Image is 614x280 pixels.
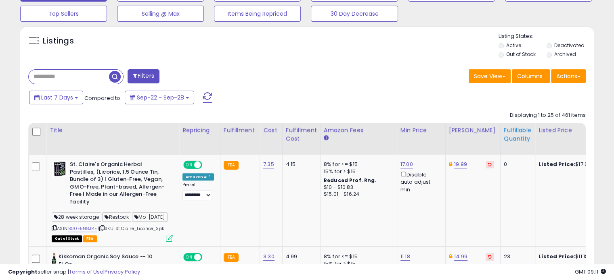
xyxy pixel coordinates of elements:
div: seller snap | | [8,268,140,276]
div: $10 - $10.83 [324,184,391,191]
a: 19.99 [454,160,467,168]
strong: Copyright [8,268,38,276]
b: Kikkoman Organic Soy Sauce -- 10 Fl Oz [59,253,157,270]
div: 8% for <= $15 [324,161,391,168]
a: 7.35 [263,160,274,168]
span: Last 7 Days [41,93,73,102]
span: Sep-22 - Sep-28 [137,93,184,102]
span: 2025-10-6 09:11 GMT [575,268,606,276]
div: Disable auto adjust min [400,170,439,193]
span: Columns [517,72,543,80]
div: $17.00 [539,161,606,168]
button: Top Sellers [20,6,107,22]
div: 4.99 [286,253,314,260]
button: Save View [469,69,511,83]
div: Repricing [182,126,217,135]
button: Sep-22 - Sep-28 [125,91,194,104]
div: $11.18 [539,253,606,260]
button: Selling @ Max [117,6,204,22]
button: 30 Day Decrease [311,6,398,22]
a: 3.30 [263,253,275,261]
span: | SKU: St.Claire_Licorice_3pk [98,225,164,232]
small: Amazon Fees. [324,135,329,142]
div: Fulfillable Quantity [504,126,532,143]
div: Min Price [400,126,442,135]
div: Amazon AI * [182,173,214,180]
div: 8% for <= $15 [324,253,391,260]
div: Listed Price [539,126,608,135]
label: Active [506,42,521,49]
span: FBA [83,235,97,242]
a: 14.99 [454,253,467,261]
a: B00E5N8JRE [68,225,97,232]
div: Displaying 1 to 25 of 461 items [510,112,586,119]
div: Fulfillment Cost [286,126,317,143]
div: 4.15 [286,161,314,168]
label: Out of Stock [506,51,536,58]
div: Fulfillment [224,126,256,135]
b: Reduced Prof. Rng. [324,177,377,184]
span: Restock [102,212,131,222]
b: St. Claire's Organic Herbal Pastilles, (Licorice, 1.5 Ounce Tin, Bundle of 3) | Gluten-Free, Vega... [70,161,168,207]
b: Listed Price: [539,160,575,168]
div: ASIN: [52,161,173,241]
span: ON [184,162,194,168]
a: Terms of Use [69,268,103,276]
button: Items Being Repriced [214,6,301,22]
button: Filters [128,69,159,83]
div: 23 [504,253,529,260]
div: $15.01 - $16.24 [324,191,391,198]
span: All listings that are currently out of stock and unavailable for purchase on Amazon [52,235,82,242]
button: Last 7 Days [29,91,83,104]
a: Privacy Policy [105,268,140,276]
div: Title [50,126,176,135]
button: Actions [551,69,586,83]
span: 28 week storage [52,212,101,222]
button: Columns [512,69,550,83]
span: OFF [201,162,214,168]
div: Amazon Fees [324,126,394,135]
p: Listing States: [499,33,594,40]
label: Deactivated [554,42,584,49]
div: Cost [263,126,279,135]
b: Listed Price: [539,253,575,260]
span: ON [184,254,194,261]
div: [PERSON_NAME] [449,126,497,135]
div: 0 [504,161,529,168]
a: 11.18 [400,253,410,261]
a: 17.00 [400,160,413,168]
small: FBA [224,161,239,170]
span: Compared to: [84,94,122,102]
h5: Listings [43,35,74,47]
img: 31Nyc+nEmsL._SL40_.jpg [52,253,57,269]
div: 15% for > $15 [324,168,391,175]
div: Preset: [182,182,214,200]
img: 51MJNaeQNKL._SL40_.jpg [52,161,68,177]
label: Archived [554,51,576,58]
span: Mo-[DATE] [132,212,168,222]
small: FBA [224,253,239,262]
